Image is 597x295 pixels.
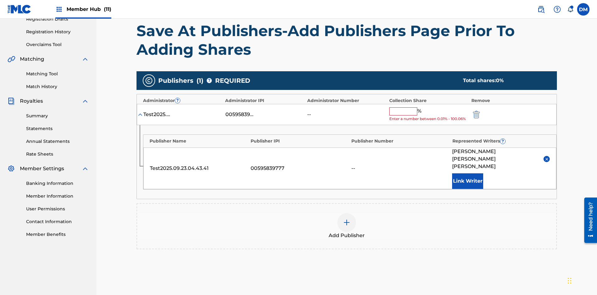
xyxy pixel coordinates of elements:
h1: Save At Publishers-Add Publishers Page Prior To Adding Shares [137,21,557,59]
div: Administrator Number [307,97,386,104]
a: Registration Drafts [26,16,89,22]
span: Matching [20,55,44,63]
span: % [417,107,423,115]
img: expand [81,55,89,63]
span: Member Settings [20,165,64,172]
a: User Permissions [26,206,89,212]
span: Add Publisher [329,232,365,239]
span: ? [500,139,505,144]
img: expand [81,97,89,105]
img: add [343,219,350,226]
span: [PERSON_NAME] [PERSON_NAME] [PERSON_NAME] [452,148,539,170]
img: remove-from-list-button [544,157,549,162]
a: Registration History [26,29,89,35]
img: help [553,6,561,13]
img: expand [81,165,89,172]
span: ( 1 ) [197,76,203,85]
div: Publisher IPI [251,138,349,144]
img: expand-cell-toggle [137,111,143,118]
div: Notifications [567,6,573,12]
span: REQUIRED [215,76,250,85]
div: Collection Share [389,97,468,104]
div: Publisher Number [351,138,449,144]
div: 00595839777 [251,165,348,172]
div: Publisher Name [150,138,248,144]
span: ? [175,98,180,103]
a: Annual Statements [26,138,89,145]
a: Public Search [535,3,547,16]
div: User Menu [577,3,590,16]
a: Summary [26,113,89,119]
span: ? [207,78,212,83]
a: Member Information [26,193,89,199]
span: Royalties [20,97,43,105]
span: Enter a number between 0.01% - 100.06% [389,116,468,122]
div: Administrator [143,97,222,104]
div: Drag [568,271,572,290]
a: Contact Information [26,218,89,225]
span: (11) [104,6,111,12]
img: publishers [145,77,153,84]
a: Statements [26,125,89,132]
img: Royalties [7,97,15,105]
a: Rate Sheets [26,151,89,157]
a: Match History [26,83,89,90]
img: Member Settings [7,165,15,172]
img: search [537,6,545,13]
img: Top Rightsholders [55,6,63,13]
span: Member Hub [67,6,111,13]
a: Overclaims Tool [26,41,89,48]
div: Test2025.09.23.04.43.41 [150,165,248,172]
img: 12a2ab48e56ec057fbd8.svg [473,111,480,118]
div: Help [551,3,563,16]
a: Member Benefits [26,231,89,238]
img: Matching [7,55,15,63]
button: Link Writer [452,173,483,189]
span: 0 % [496,77,504,83]
div: Remove [471,97,550,104]
iframe: Chat Widget [566,265,597,295]
a: Matching Tool [26,71,89,77]
div: Total shares: [463,77,544,84]
img: MLC Logo [7,5,31,14]
div: Administrator IPI [225,97,304,104]
a: Banking Information [26,180,89,187]
span: Publishers [158,76,193,85]
div: Represented Writers [452,138,550,144]
div: -- [351,165,449,172]
iframe: Resource Center [580,195,597,246]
